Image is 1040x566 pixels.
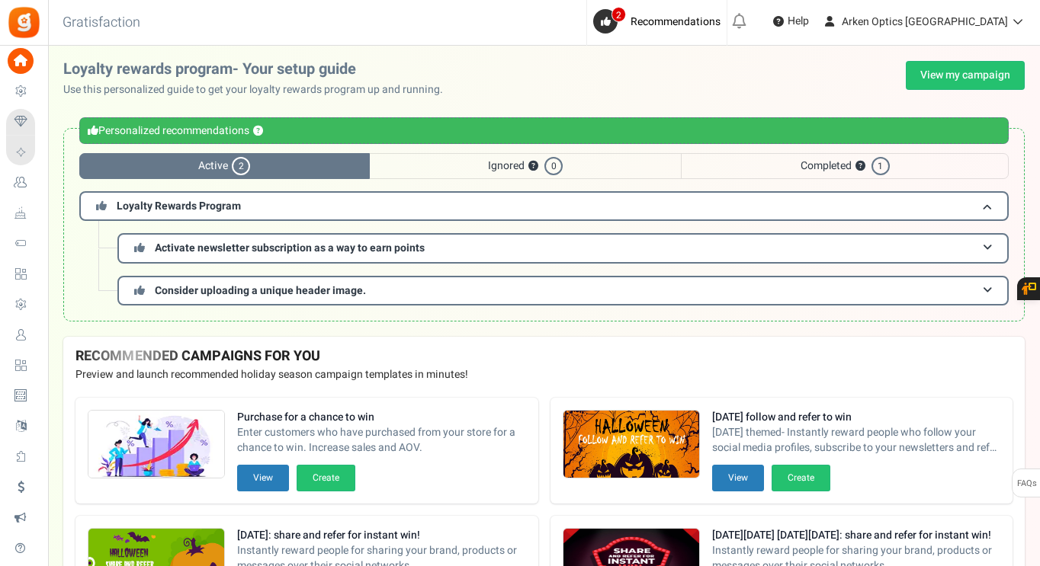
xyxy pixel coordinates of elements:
[772,465,830,491] button: Create
[544,157,563,175] span: 0
[906,61,1025,90] a: View my campaign
[611,7,626,22] span: 2
[237,410,526,425] strong: Purchase for a chance to win
[63,61,455,78] h2: Loyalty rewards program- Your setup guide
[75,367,1013,382] p: Preview and launch recommended holiday season campaign templates in minutes!
[117,198,241,214] span: Loyalty Rewards Program
[712,465,764,491] button: View
[370,153,682,179] span: Ignored
[237,465,289,491] button: View
[767,9,815,34] a: Help
[88,411,224,479] img: Recommended Campaigns
[563,411,699,479] img: Recommended Campaigns
[7,5,41,40] img: Gratisfaction
[46,8,157,38] h3: Gratisfaction
[237,425,526,456] span: Enter customers who have purchased from your store for a chance to win. Increase sales and AOV.
[681,153,1009,179] span: Completed
[63,82,455,98] p: Use this personalized guide to get your loyalty rewards program up and running.
[237,528,526,543] strong: [DATE]: share and refer for instant win!
[155,240,425,256] span: Activate newsletter subscription as a way to earn points
[593,9,727,34] a: 2 Recommendations
[1016,469,1037,498] span: FAQs
[253,126,263,136] button: ?
[712,410,1001,425] strong: [DATE] follow and refer to win
[297,465,355,491] button: Create
[842,14,1008,30] span: Arken Optics [GEOGRAPHIC_DATA]
[631,14,721,30] span: Recommendations
[232,157,250,175] span: 2
[75,349,1013,364] h4: RECOMMENDED CAMPAIGNS FOR YOU
[855,161,865,171] button: ?
[155,283,366,299] span: Consider uploading a unique header image.
[784,14,809,29] span: Help
[871,157,890,175] span: 1
[528,161,538,171] button: ?
[79,117,1009,144] div: Personalized recommendations
[79,153,370,179] span: Active
[712,528,1001,543] strong: [DATE][DATE] [DATE][DATE]: share and refer for instant win!
[712,425,1001,456] span: [DATE] themed- Instantly reward people who follow your social media profiles, subscribe to your n...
